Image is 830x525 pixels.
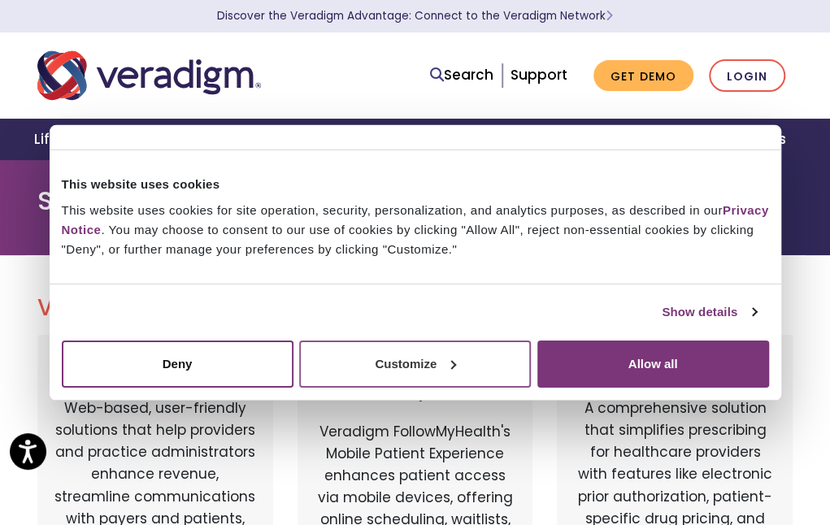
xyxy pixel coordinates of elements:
[62,202,769,236] a: Privacy Notice
[315,119,486,160] a: Healthcare Providers
[24,119,140,160] a: Life Sciences
[511,65,567,85] a: Support
[217,8,613,24] a: Discover the Veradigm Advantage: Connect to the Veradigm NetworkLearn More
[37,185,793,216] h1: Solution Login
[606,8,613,24] span: Learn More
[37,294,793,322] h2: Veradigm Solutions
[314,354,517,401] h3: Veradigm FollowMyHealth
[62,340,293,387] button: Deny
[62,175,769,194] div: This website uses cookies
[430,64,493,86] a: Search
[593,60,693,92] a: Get Demo
[62,200,769,258] div: This website uses cookies for site operation, security, personalization, and analytics purposes, ...
[713,119,806,160] a: About Us
[537,340,769,387] button: Allow all
[486,119,633,160] a: Health IT Vendors
[709,59,785,93] a: Login
[141,119,315,160] a: Health Plans + Payers
[299,340,531,387] button: Customize
[633,119,712,160] a: Insights
[37,49,261,102] img: Veradigm logo
[662,302,756,322] a: Show details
